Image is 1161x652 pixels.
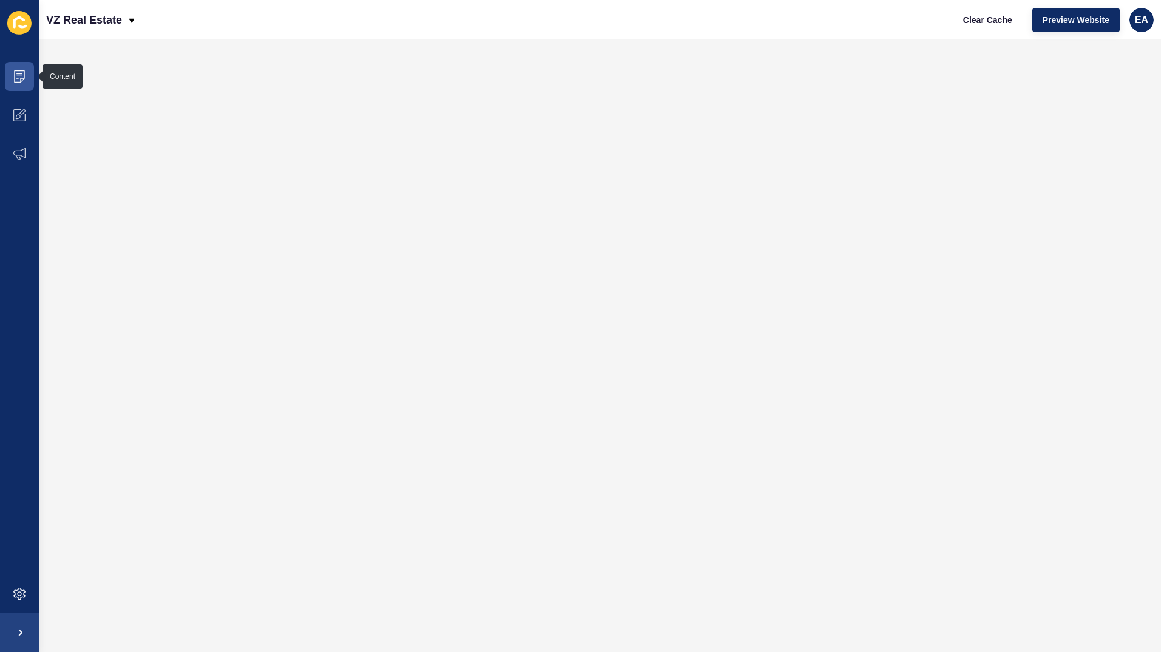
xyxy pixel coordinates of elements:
[1135,14,1148,26] span: EA
[953,8,1023,32] button: Clear Cache
[1032,8,1120,32] button: Preview Website
[1043,14,1109,26] span: Preview Website
[46,5,122,35] p: VZ Real Estate
[50,72,75,81] div: Content
[963,14,1012,26] span: Clear Cache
